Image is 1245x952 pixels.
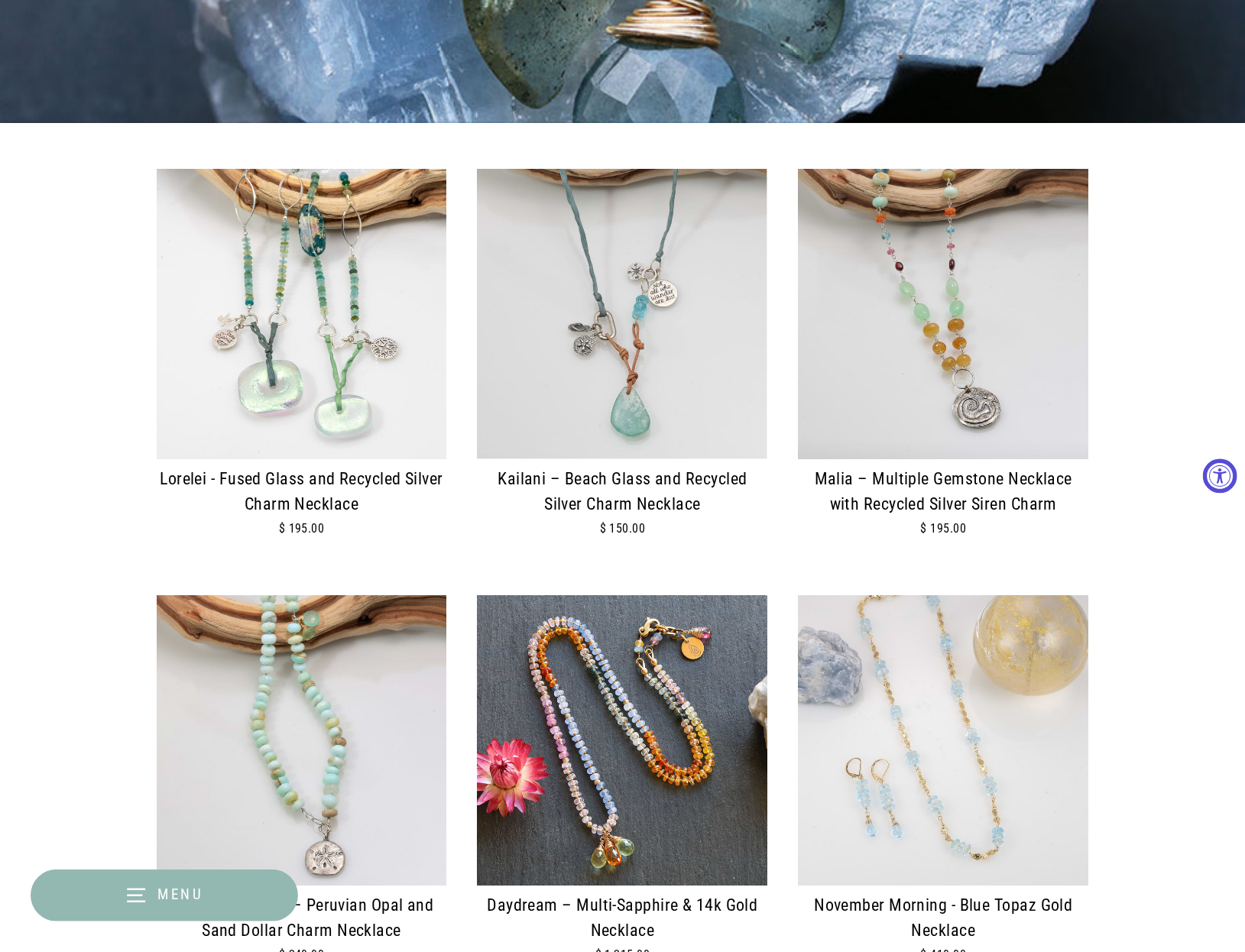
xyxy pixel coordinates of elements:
span: $ 195.00 [921,521,967,536]
button: Accessibility Widget, click to open [1203,459,1237,494]
span: Menu [157,886,204,903]
div: Malia – Multiple Gemstone Necklace with Recycled Silver Siren Charm [798,467,1088,517]
button: Menu [31,869,298,921]
div: Lorelei - Fused Glass and Recycled Silver Charm Necklace [157,467,447,517]
a: Kailani – Beach Glass and Recycled Silver Charm Necklace$ 150.00 [477,169,767,565]
img: sapphire beads and gold accents on 14k gold necklace, styled with natural textures [477,595,767,886]
div: November Morning - Blue Topaz Gold Necklace [798,893,1088,944]
div: Kailani – Beach Glass and Recycled Silver Charm Necklace [477,467,767,517]
a: Malia – Multiple Gemstone Necklace with Recycled Silver Siren Charm$ 195.00 [798,169,1088,565]
div: [PERSON_NAME] – Peruvian Opal and Sand Dollar Charm Necklace [157,893,447,944]
span: $ 195.00 [279,521,325,536]
span: $ 150.00 [600,521,646,536]
div: Daydream – Multi-Sapphire & 14k Gold Necklace [477,893,767,944]
img: November Morning - Blue Topaz Gold Necklace main image | Breathe Autumn Rain Jewelry [798,595,1088,886]
a: Lorelei - Fused Glass and Recycled Silver Charm Necklace$ 195.00 [157,169,447,565]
